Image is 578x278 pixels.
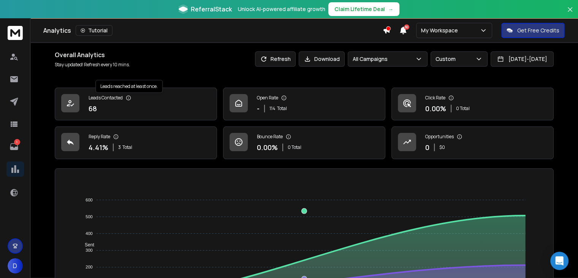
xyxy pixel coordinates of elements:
[238,5,325,13] p: Unlock AI-powered affiliate growth
[86,265,92,269] tspan: 200
[76,25,112,36] button: Tutorial
[122,144,132,150] span: Total
[223,126,385,159] a: Bounce Rate0.00%0 Total
[257,134,283,140] p: Bounce Rate
[277,105,287,112] span: Total
[425,134,454,140] p: Opportunities
[257,95,278,101] p: Open Rate
[439,144,445,150] p: $ 0
[86,214,92,219] tspan: 500
[456,105,470,112] p: 0 Total
[100,83,158,89] p: Leads reached at least once.
[223,88,385,120] a: Open Rate-114Total
[353,55,391,63] p: All Campaigns
[257,142,278,153] p: 0.00 %
[86,198,92,202] tspan: 600
[14,139,20,145] p: 1
[425,103,446,114] p: 0.00 %
[86,248,92,252] tspan: 300
[6,139,22,154] a: 1
[565,5,575,23] button: Close banner
[89,103,97,114] p: 68
[191,5,232,14] span: ReferralStack
[55,126,217,159] a: Reply Rate4.41%3Total
[388,5,393,13] span: →
[404,24,409,30] span: 50
[89,95,123,101] p: Leads Contacted
[255,51,296,67] button: Refresh
[118,144,121,150] span: 3
[55,50,130,59] h1: Overall Analytics
[86,231,92,236] tspan: 400
[257,103,260,114] p: -
[288,144,301,150] p: 0 Total
[391,88,554,120] a: Click Rate0.00%0 Total
[55,62,130,68] p: Stay updated! Refresh every 10 mins.
[271,55,291,63] p: Refresh
[425,95,445,101] p: Click Rate
[55,88,217,120] a: Leads Contacted68
[421,27,461,34] p: My Workspace
[314,55,340,63] p: Download
[425,142,429,153] p: 0
[491,51,554,67] button: [DATE]-[DATE]
[435,55,459,63] p: Custom
[89,142,108,153] p: 4.41 %
[299,51,345,67] button: Download
[43,25,383,36] div: Analytics
[517,27,559,34] p: Get Free Credits
[501,23,565,38] button: Get Free Credits
[8,258,23,273] button: D
[550,252,568,270] div: Open Intercom Messenger
[269,105,276,112] span: 114
[391,126,554,159] a: Opportunities0$0
[79,242,94,248] span: Sent
[89,134,110,140] p: Reply Rate
[328,2,399,16] button: Claim Lifetime Deal→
